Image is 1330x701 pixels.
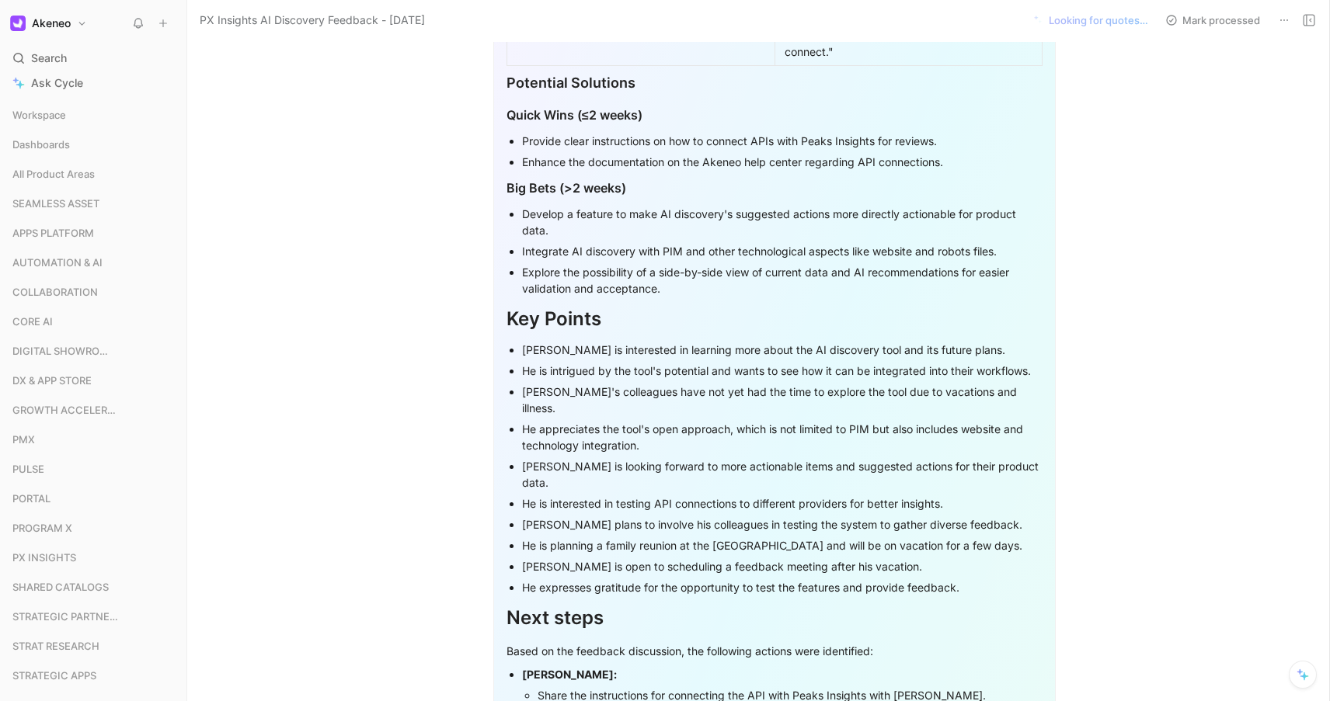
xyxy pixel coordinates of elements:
div: DX & APP STORE [6,369,180,392]
div: Based on the feedback discussion, the following actions were identified: [507,643,1043,659]
div: Next steps [507,604,1043,632]
span: STRATEGIC PARTNERSHIP [12,609,120,624]
div: PMX [6,428,180,451]
div: Quick Wins (≤2 weeks) [507,106,1043,124]
span: DX & APP STORE [12,373,92,388]
div: [PERSON_NAME] is open to scheduling a feedback meeting after his vacation. [522,558,1043,574]
button: Mark processed [1158,9,1267,31]
div: STRATEGIC PARTNERSHIP [6,605,180,628]
div: Dashboards [6,133,180,156]
div: SHARED CATALOGS [6,575,180,603]
div: He expresses gratitude for the opportunity to test the features and provide feedback. [522,579,1043,595]
span: SHARED CATALOGS [12,579,109,595]
div: CORE AI [6,310,180,338]
span: Search [31,49,67,68]
div: SEAMLESS ASSET [6,192,180,220]
div: Big Bets (>2 weeks) [507,179,1043,197]
div: GROWTH ACCELERATION [6,398,180,426]
div: PROGRAM X [6,516,180,540]
div: COLLABORATION [6,280,180,308]
div: [PERSON_NAME] is interested in learning more about the AI discovery tool and its future plans. [522,342,1043,358]
span: PULSE [12,461,44,477]
div: Search [6,47,180,70]
div: He appreciates the tool's open approach, which is not limited to PIM but also includes website an... [522,421,1043,453]
span: PORTAL [12,491,50,506]
strong: [PERSON_NAME]: [522,668,617,681]
span: STRAT RESEARCH [12,638,99,654]
span: GROWTH ACCELERATION [12,402,120,418]
div: Potential Solutions [507,72,1043,93]
div: GROWTH ACCELERATION [6,398,180,422]
span: DIGITAL SHOWROOM [12,343,116,359]
div: PX INSIGHTS [6,546,180,574]
span: SEAMLESS ASSET [12,196,99,211]
span: Dashboards [12,137,70,152]
div: STRATEGIC PARTNERSHIP [6,605,180,633]
div: [PERSON_NAME]'s colleagues have not yet had the time to explore the tool due to vacations and ill... [522,383,1043,416]
div: PMX [6,428,180,456]
div: PULSE [6,457,180,481]
div: STRAT RESEARCH [6,634,180,658]
div: CORE AI [6,310,180,333]
div: AUTOMATION & AI [6,251,180,279]
div: Provide clear instructions on how to connect APIs with Peaks Insights for reviews. [522,133,1043,149]
div: [PERSON_NAME] is looking forward to more actionable items and suggested actions for their product... [522,458,1043,491]
div: Enhance the documentation on the Akeneo help center regarding API connections. [522,154,1043,170]
span: APPS PLATFORM [12,225,94,241]
div: PORTAL [6,487,180,510]
span: Workspace [12,107,66,123]
div: COLLABORATION [6,280,180,304]
div: Workspace [6,103,180,127]
div: He is intrigued by the tool's potential and wants to see how it can be integrated into their work... [522,363,1043,379]
span: COLLABORATION [12,284,98,300]
span: STRATEGIC APPS [12,668,96,683]
div: SEAMLESS ASSET [6,192,180,215]
div: Integrate AI discovery with PIM and other technological aspects like website and robots files. [522,243,1043,259]
a: Ask Cycle [6,71,180,95]
div: DX & APP STORE [6,369,180,397]
span: PROGRAM X [12,520,72,536]
div: He is planning a family reunion at the [GEOGRAPHIC_DATA] and will be on vacation for a few days. [522,537,1043,554]
img: Akeneo [10,16,26,31]
button: Looking for quotes… [1026,9,1155,31]
div: STRAT RESEARCH [6,634,180,662]
div: PROGRAM X [6,516,180,544]
span: AUTOMATION & AI [12,255,103,270]
span: Ask Cycle [31,74,83,92]
span: PX Insights AI Discovery Feedback - [DATE] [200,11,425,29]
span: All Product Areas [12,166,95,182]
div: DIGITAL SHOWROOM [6,339,180,367]
div: PORTAL [6,487,180,515]
div: STRATEGIC APPS [6,664,180,692]
div: [PERSON_NAME] plans to involve his colleagues in testing the system to gather diverse feedback. [522,516,1043,533]
div: PULSE [6,457,180,485]
span: CORE AI [12,314,53,329]
div: SHARED CATALOGS [6,575,180,599]
div: STRATEGIC APPS [6,664,180,687]
div: All Product Areas [6,162,180,186]
div: AUTOMATION & AI [6,251,180,274]
div: All Product Areas [6,162,180,190]
span: PX INSIGHTS [12,550,76,565]
div: APPS PLATFORM [6,221,180,249]
span: PMX [12,432,35,447]
div: He is interested in testing API connections to different providers for better insights. [522,495,1043,512]
div: Dashboards [6,133,180,161]
div: PX INSIGHTS [6,546,180,569]
div: Key Points [507,305,1043,333]
div: Explore the possibility of a side-by-side view of current data and AI recommendations for easier ... [522,264,1043,297]
div: Develop a feature to make AI discovery's suggested actions more directly actionable for product d... [522,206,1043,238]
div: APPS PLATFORM [6,221,180,245]
button: AkeneoAkeneo [6,12,91,34]
h1: Akeneo [32,16,71,30]
div: DIGITAL SHOWROOM [6,339,180,363]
